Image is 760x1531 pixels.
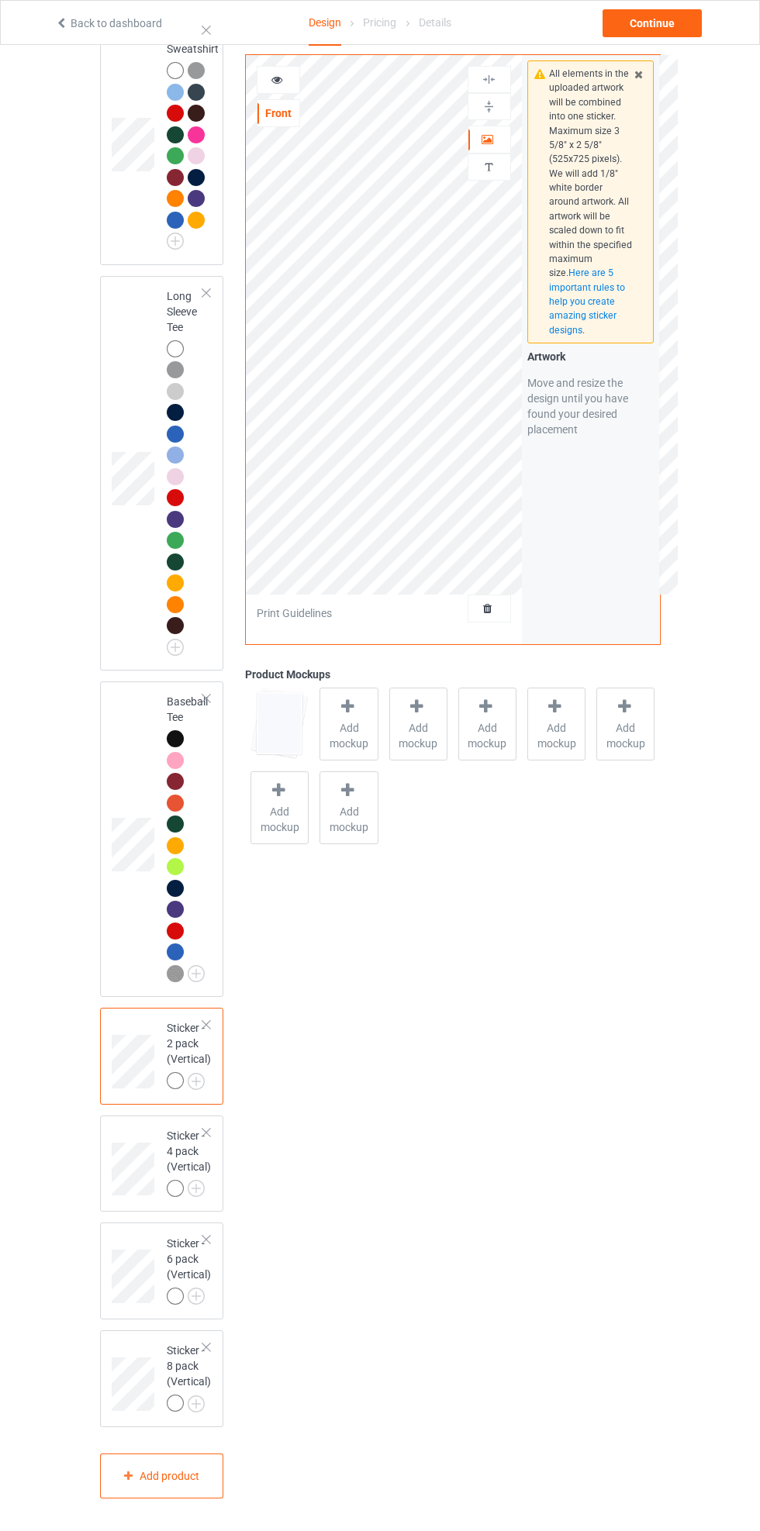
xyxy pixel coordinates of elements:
[188,1395,205,1412] img: svg+xml;base64,PD94bWwgdmVyc2lvbj0iMS4wIiBlbmNvZGluZz0iVVRGLTgiPz4KPHN2ZyB3aWR0aD0iMjJweCIgaGVpZ2...
[320,771,378,844] div: Add mockup
[100,276,224,671] div: Long Sleeve Tee
[482,72,496,87] img: svg%3E%0A
[527,375,655,437] div: Move and resize the design until you have found your desired placement
[167,288,204,650] div: Long Sleeve Tee
[100,1330,224,1427] div: Sticker - 8 pack (Vertical)
[100,1453,224,1499] div: Add product
[188,1288,205,1305] img: svg+xml;base64,PD94bWwgdmVyc2lvbj0iMS4wIiBlbmNvZGluZz0iVVRGLTgiPz4KPHN2ZyB3aWR0aD0iMjJweCIgaGVpZ2...
[527,688,586,760] div: Add mockup
[167,1236,211,1304] div: Sticker - 6 pack (Vertical)
[257,605,332,621] div: Print Guidelines
[100,1222,224,1319] div: Sticker - 6 pack (Vertical)
[309,1,341,46] div: Design
[257,105,299,121] div: Front
[320,688,378,760] div: Add mockup
[482,99,496,114] img: svg%3E%0A
[528,720,585,751] span: Add mockup
[167,233,184,250] img: svg+xml;base64,PD94bWwgdmVyc2lvbj0iMS4wIiBlbmNvZGluZz0iVVRGLTgiPz4KPHN2ZyB3aWR0aD0iMjJweCIgaGVpZ2...
[100,1008,224,1105] div: Sticker - 2 pack (Vertical)
[363,1,396,44] div: Pricing
[458,688,516,760] div: Add mockup
[251,804,308,835] span: Add mockup
[188,1073,205,1090] img: svg+xml;base64,PD94bWwgdmVyc2lvbj0iMS4wIiBlbmNvZGluZz0iVVRGLTgiPz4KPHN2ZyB3aWR0aD0iMjJweCIgaGVpZ2...
[596,688,655,760] div: Add mockup
[167,965,184,982] img: heather_texture.png
[320,720,377,751] span: Add mockup
[188,965,205,982] img: svg+xml;base64,PD94bWwgdmVyc2lvbj0iMS4wIiBlbmNvZGluZz0iVVRGLTgiPz4KPHN2ZyB3aWR0aD0iMjJweCIgaGVpZ2...
[250,688,309,760] img: regular.jpg
[527,349,655,364] div: Artwork
[459,720,516,751] span: Add mockup
[100,13,224,264] div: Crewneck Sweatshirt
[245,667,660,682] div: Product Mockups
[390,720,447,751] span: Add mockup
[167,1343,211,1411] div: Sticker - 8 pack (Vertical)
[167,639,184,656] img: svg+xml;base64,PD94bWwgdmVyc2lvbj0iMS4wIiBlbmNvZGluZz0iVVRGLTgiPz4KPHN2ZyB3aWR0aD0iMjJweCIgaGVpZ2...
[167,694,208,981] div: Baseball Tee
[250,771,309,844] div: Add mockup
[482,160,496,174] img: svg%3E%0A
[100,681,224,997] div: Baseball Tee
[100,1115,224,1212] div: Sticker - 4 pack (Vertical)
[167,1128,211,1196] div: Sticker - 4 pack (Vertical)
[167,1020,211,1088] div: Sticker - 2 pack (Vertical)
[419,1,451,44] div: Details
[603,9,702,37] div: Continue
[188,1180,205,1197] img: svg+xml;base64,PD94bWwgdmVyc2lvbj0iMS4wIiBlbmNvZGluZz0iVVRGLTgiPz4KPHN2ZyB3aWR0aD0iMjJweCIgaGVpZ2...
[389,688,447,760] div: Add mockup
[597,720,654,751] span: Add mockup
[549,67,633,337] div: All elements in the uploaded artwork will be combined into one sticker. Maximum size 3 5/8" x 2 5...
[549,267,625,336] span: Here are 5 important rules to help you create amazing sticker designs
[55,17,162,29] a: Back to dashboard
[320,804,377,835] span: Add mockup
[167,26,219,244] div: Crewneck Sweatshirt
